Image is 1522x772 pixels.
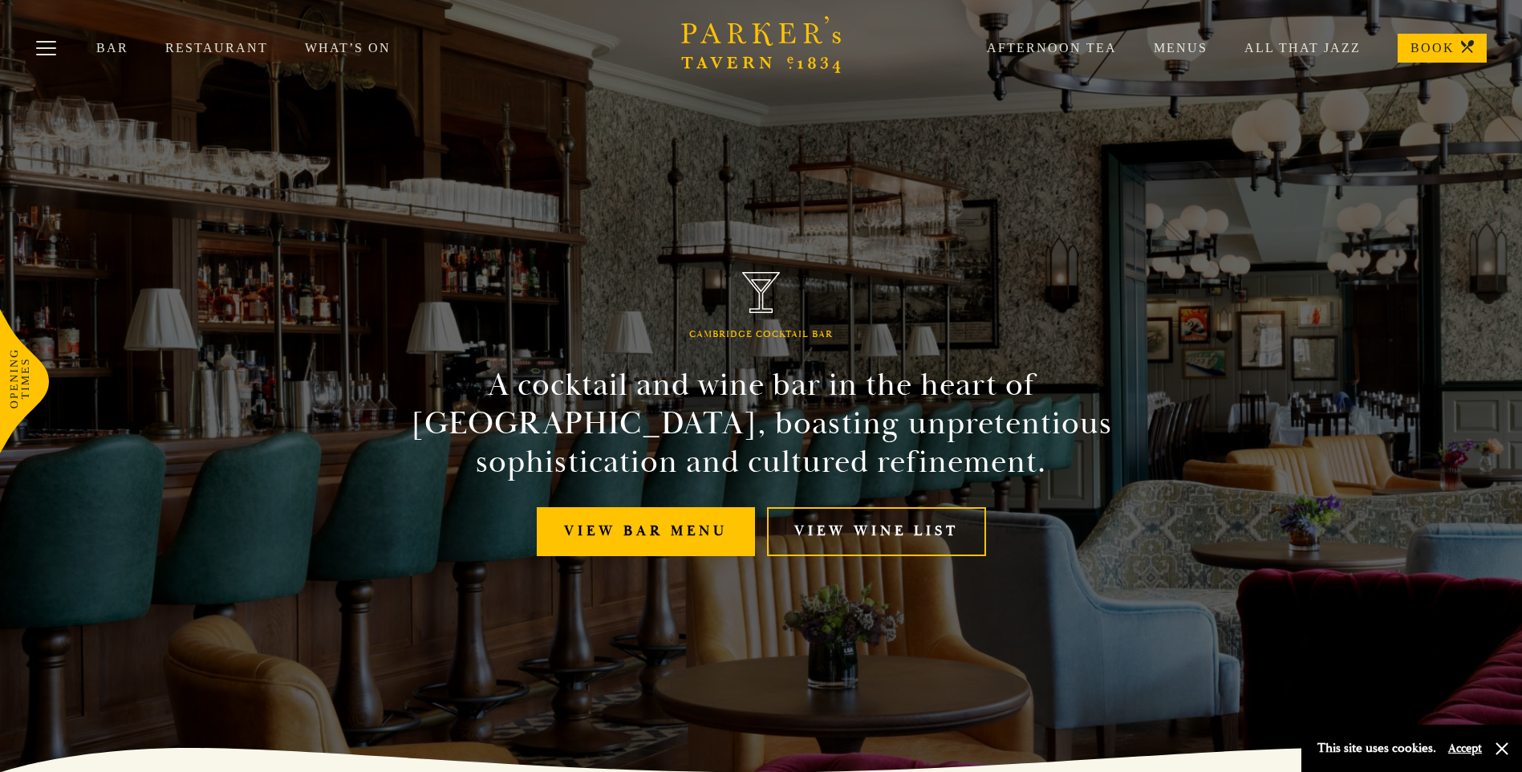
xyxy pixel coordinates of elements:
h2: A cocktail and wine bar in the heart of [GEOGRAPHIC_DATA], boasting unpretentious sophistication ... [396,366,1127,481]
img: Parker's Tavern Brasserie Cambridge [742,272,781,313]
a: View Wine List [767,507,986,556]
a: View bar menu [537,507,755,556]
button: Close and accept [1494,741,1510,757]
h1: Cambridge Cocktail Bar [689,329,833,340]
p: This site uses cookies. [1317,737,1436,760]
button: Accept [1448,741,1482,756]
